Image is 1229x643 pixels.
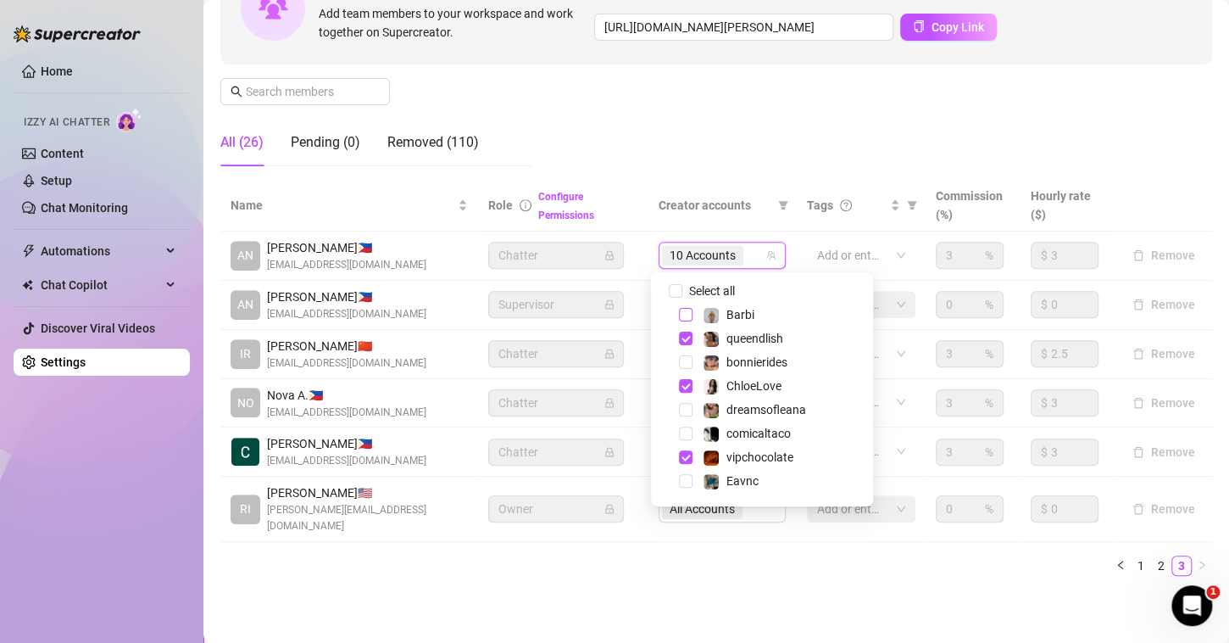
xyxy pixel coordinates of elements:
[1126,294,1202,315] button: Remove
[41,64,73,78] a: Home
[726,403,806,417] span: dreamsofleana
[604,398,614,408] span: lock
[387,132,479,153] div: Removed (110)
[240,344,251,363] span: IR
[267,484,468,502] span: [PERSON_NAME] 🇺🇸
[604,299,614,310] span: lock
[662,245,743,266] span: 10 Accounts
[904,193,920,218] span: filter
[703,403,719,418] img: dreamsofleana
[41,271,161,299] span: Chat Copilot
[1192,556,1212,576] button: right
[726,308,754,321] span: Barbi
[1197,560,1207,570] span: right
[604,447,614,457] span: lock
[538,191,594,221] a: Configure Permissions
[679,474,692,488] span: Select tree node
[604,504,614,514] span: lock
[703,379,719,394] img: ChloeLove
[14,25,141,42] img: logo-BBDzfeDw.svg
[237,295,253,314] span: AN
[1126,393,1202,413] button: Remove
[41,174,72,187] a: Setup
[775,193,792,218] span: filter
[319,4,587,42] span: Add team members to your workspace and work together on Supercreator.
[703,332,719,347] img: queendlish
[498,390,614,416] span: Chatter
[246,82,366,101] input: Search members
[726,379,781,393] span: ChloeLove
[840,199,852,211] span: question-circle
[267,453,426,469] span: [EMAIL_ADDRESS][DOMAIN_NAME]
[231,438,259,466] img: Cecil Capuchino
[807,196,833,215] span: Tags
[41,321,155,335] a: Discover Viral Videos
[900,14,997,41] button: Copy Link
[1206,585,1220,599] span: 1
[679,379,692,393] span: Select tree node
[679,450,692,464] span: Select tree node
[726,355,787,369] span: bonnierides
[679,355,692,369] span: Select tree node
[926,180,1020,232] th: Commission (%)
[498,243,614,268] span: Chatter
[726,427,791,440] span: comicaltaco
[703,427,719,442] img: comicaltaco
[907,200,917,210] span: filter
[520,199,531,211] span: info-circle
[267,355,426,372] span: [EMAIL_ADDRESS][DOMAIN_NAME]
[679,403,692,417] span: Select tree node
[1110,556,1131,576] li: Previous Page
[703,474,719,489] img: Eavnc
[682,282,742,300] span: Select all
[267,306,426,322] span: [EMAIL_ADDRESS][DOMAIN_NAME]
[41,147,84,160] a: Content
[237,394,254,412] span: NO
[703,308,719,323] img: Barbi
[670,246,736,265] span: 10 Accounts
[220,132,264,153] div: All (26)
[240,500,251,518] span: RI
[726,450,793,464] span: vipchocolate
[931,20,984,34] span: Copy Link
[1126,499,1202,519] button: Remove
[679,427,692,440] span: Select tree node
[604,349,614,359] span: lock
[267,288,426,306] span: [PERSON_NAME] 🇵🇭
[726,474,759,488] span: Eavnc
[1126,344,1202,364] button: Remove
[41,238,161,265] span: Automations
[703,450,719,466] img: vipchocolate
[22,244,36,258] span: thunderbolt
[1171,556,1192,576] li: 3
[267,337,426,355] span: [PERSON_NAME] 🇨🇳
[1131,556,1151,576] li: 1
[659,196,771,215] span: Creator accounts
[291,132,360,153] div: Pending (0)
[1132,556,1150,575] a: 1
[498,292,614,317] span: Supervisor
[24,115,109,131] span: Izzy AI Chatter
[22,279,33,291] img: Chat Copilot
[1152,556,1171,575] a: 2
[679,332,692,345] span: Select tree node
[1172,556,1191,575] a: 3
[498,496,614,522] span: Owner
[267,238,426,257] span: [PERSON_NAME] 🇵🇭
[267,257,426,273] span: [EMAIL_ADDRESS][DOMAIN_NAME]
[488,198,513,212] span: Role
[41,201,128,215] a: Chat Monitoring
[231,196,454,215] span: Name
[1192,556,1212,576] li: Next Page
[498,341,614,366] span: Chatter
[1151,556,1171,576] li: 2
[237,246,253,265] span: AN
[116,108,142,132] img: AI Chatter
[604,250,614,260] span: lock
[703,355,719,371] img: bonnierides
[778,200,788,210] span: filter
[679,308,692,321] span: Select tree node
[41,355,86,369] a: Settings
[726,332,783,345] span: queendlish
[267,502,468,534] span: [PERSON_NAME][EMAIL_ADDRESS][DOMAIN_NAME]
